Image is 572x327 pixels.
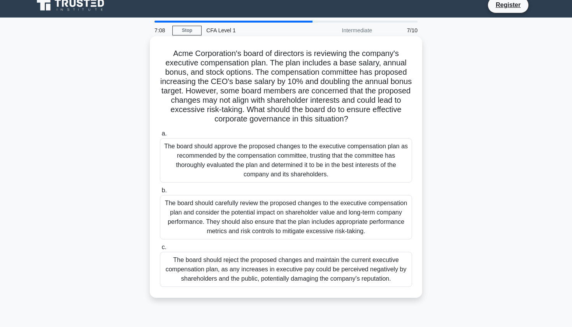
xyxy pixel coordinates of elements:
div: Intermediate [309,23,377,38]
div: 7/10 [377,23,422,38]
div: The board should reject the proposed changes and maintain the current executive compensation plan... [160,252,412,287]
span: c. [161,244,166,250]
div: The board should carefully review the proposed changes to the executive compensation plan and con... [160,195,412,239]
h5: Acme Corporation's board of directors is reviewing the company's executive compensation plan. The... [159,49,413,124]
div: 7:08 [150,23,172,38]
div: CFA Level 1 [202,23,309,38]
span: b. [161,187,167,193]
span: a. [161,130,167,137]
div: The board should approve the proposed changes to the executive compensation plan as recommended b... [160,138,412,183]
a: Stop [172,26,202,35]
